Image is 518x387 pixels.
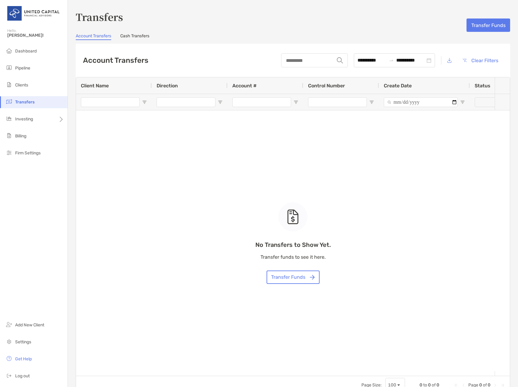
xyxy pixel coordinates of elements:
p: No Transfers to Show Yet. [255,241,331,249]
span: Billing [15,133,26,139]
img: get-help icon [5,355,13,362]
span: Firm Settings [15,150,41,156]
img: United Capital Logo [7,2,60,24]
a: Account Transfers [76,33,111,40]
button: Transfer Funds [467,19,510,32]
img: input icon [337,57,343,63]
span: Dashboard [15,49,37,54]
img: logout icon [5,372,13,379]
button: Transfer Funds [267,271,320,284]
img: settings icon [5,338,13,345]
span: Pipeline [15,66,30,71]
img: button icon [310,275,315,280]
span: Add New Client [15,322,44,328]
img: clients icon [5,81,13,88]
span: Clients [15,82,28,88]
h2: Account Transfers [83,56,148,65]
span: Settings [15,339,31,345]
img: billing icon [5,132,13,139]
img: button icon [463,59,467,62]
button: Clear Filters [458,54,503,67]
img: add_new_client icon [5,321,13,328]
span: Investing [15,116,33,122]
a: Cash Transfers [120,33,149,40]
span: Log out [15,373,30,379]
img: transfers icon [5,98,13,105]
img: pipeline icon [5,64,13,71]
h3: Transfers [76,10,510,24]
img: empty state icon [287,210,299,224]
span: [PERSON_NAME]! [7,33,64,38]
span: swap-right [389,58,394,63]
img: dashboard icon [5,47,13,54]
img: investing icon [5,115,13,122]
span: Get Help [15,356,32,362]
img: firm-settings icon [5,149,13,156]
span: Transfers [15,99,35,105]
p: Transfer funds to see it here. [255,253,331,261]
span: to [389,58,394,63]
